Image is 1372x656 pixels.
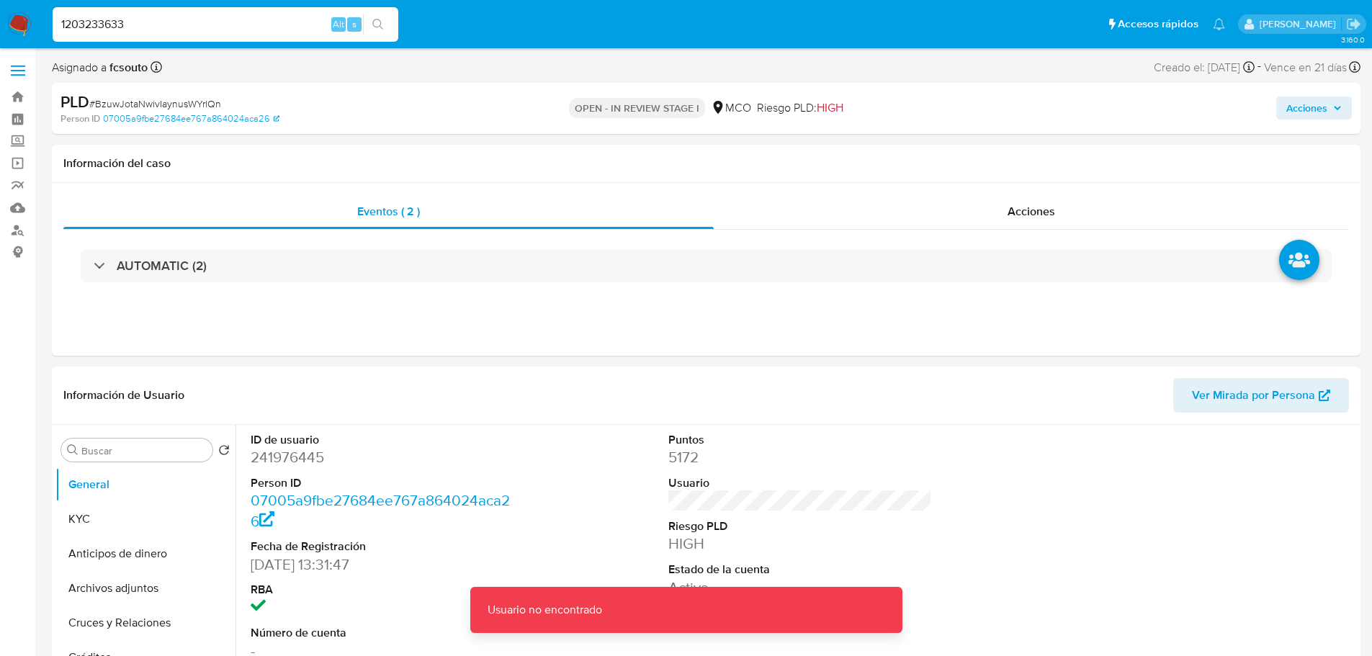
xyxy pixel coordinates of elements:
span: Alt [333,17,344,31]
dt: Estado de la cuenta [668,562,933,578]
a: Salir [1346,17,1361,32]
dt: Número de cuenta [251,625,515,641]
b: fcsouto [107,59,148,76]
a: Notificaciones [1213,18,1225,30]
button: search-icon [363,14,393,35]
span: Ver Mirada por Persona [1192,378,1315,413]
input: Buscar usuario o caso... [53,15,398,34]
p: Usuario no encontrado [470,587,619,633]
dd: Activa [668,578,933,598]
p: OPEN - IN REVIEW STAGE I [569,98,705,118]
dd: 5172 [668,447,933,467]
span: s [352,17,357,31]
span: Acciones [1008,203,1055,220]
button: Acciones [1276,96,1352,120]
dt: Riesgo PLD [668,518,933,534]
span: # BzuwJotaNwivIaynusWYrlQn [89,96,221,111]
dt: Fecha de Registración [251,539,515,554]
dd: HIGH [668,534,933,554]
button: KYC [55,502,236,536]
div: AUTOMATIC (2) [81,249,1332,282]
dt: Person ID [251,475,515,491]
h3: AUTOMATIC (2) [117,258,207,274]
h1: Información de Usuario [63,388,184,403]
dt: ID de usuario [251,432,515,448]
div: Creado el: [DATE] [1154,58,1255,77]
button: Archivos adjuntos [55,571,236,606]
dt: Usuario [668,475,933,491]
b: Person ID [60,112,100,125]
button: Anticipos de dinero [55,536,236,571]
h1: Información del caso [63,156,1349,171]
p: felipe.cayon@mercadolibre.com [1260,17,1341,31]
dt: Puntos [668,432,933,448]
span: Eventos ( 2 ) [357,203,420,220]
b: PLD [60,90,89,113]
button: General [55,467,236,502]
dd: 241976445 [251,447,515,467]
div: MCO [711,100,751,116]
span: - [1257,58,1261,77]
span: Vence en 21 días [1264,60,1347,76]
span: Accesos rápidos [1118,17,1198,32]
button: Ver Mirada por Persona [1173,378,1349,413]
dt: RBA [251,582,515,598]
span: Asignado a [52,60,148,76]
button: Volver al orden por defecto [218,444,230,460]
input: Buscar [81,444,207,457]
button: Cruces y Relaciones [55,606,236,640]
span: Riesgo PLD: [757,100,843,116]
span: Acciones [1286,96,1327,120]
a: 07005a9fbe27684ee767a864024aca26 [103,112,279,125]
button: Buscar [67,444,79,456]
dd: [DATE] 13:31:47 [251,554,515,575]
span: HIGH [817,99,843,116]
a: 07005a9fbe27684ee767a864024aca26 [251,490,510,531]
